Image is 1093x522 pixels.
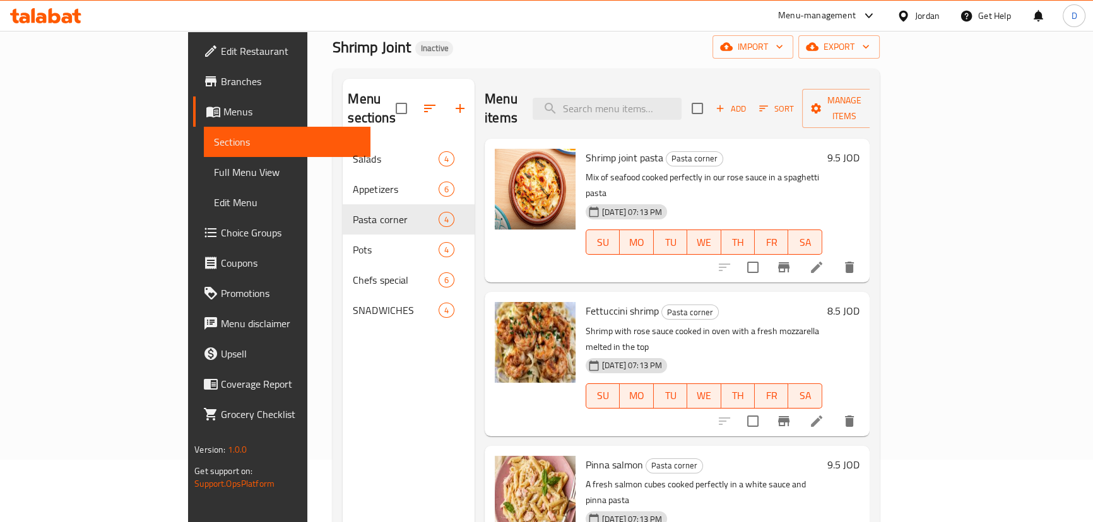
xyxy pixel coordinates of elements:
[353,242,438,257] span: Pots
[687,229,721,255] button: WE
[415,43,453,54] span: Inactive
[802,89,887,128] button: Manage items
[586,323,822,355] p: Shrimp with rose sauce cooked in oven with a fresh mozzarella melted in the top
[620,229,653,255] button: MO
[194,441,225,458] span: Version:
[666,151,723,166] div: Pasta corner
[415,41,453,56] div: Inactive
[788,383,822,409] button: SA
[353,303,438,318] span: SNADWICHES
[343,295,475,325] div: SNADWICHES4
[793,386,817,405] span: SA
[193,96,370,127] a: Menus
[586,455,643,474] span: Pinna salmon
[586,383,620,409] button: SU
[353,212,438,227] span: Pasta corner
[808,39,870,55] span: export
[740,254,766,281] span: Select to update
[591,233,615,252] span: SU
[586,170,822,201] p: Mix of seafood cooked perfectly in our rose sauce in a spaghetti pasta
[348,90,395,127] h2: Menu sections
[221,286,360,301] span: Promotions
[721,383,755,409] button: TH
[666,151,723,166] span: Pasta corner
[439,153,454,165] span: 4
[714,101,748,116] span: Add
[193,248,370,278] a: Coupons
[214,195,360,210] span: Edit Menu
[221,346,360,361] span: Upsell
[793,233,817,252] span: SA
[834,406,865,436] button: delete
[586,301,659,320] span: Fettuccini shrimp
[333,33,410,61] span: Shrimp Joint
[620,383,653,409] button: MO
[723,39,783,55] span: import
[221,74,360,89] span: Branches
[597,359,667,371] span: [DATE] 07:13 PM
[586,477,822,508] p: A fresh salmon cubes cooked perfectly in a white sauce and pinna pasta
[495,302,576,383] img: Fettuccini shrimp
[439,182,454,197] div: items
[193,217,370,248] a: Choice Groups
[353,272,438,287] span: Chefs special
[193,278,370,308] a: Promotions
[751,99,802,119] span: Sort items
[597,206,667,218] span: [DATE] 07:13 PM
[692,386,716,405] span: WE
[193,399,370,429] a: Grocery Checklist
[755,229,788,255] button: FR
[661,304,719,320] div: Pasta corner
[915,9,940,23] div: Jordan
[812,93,877,124] span: Manage items
[726,233,750,252] span: TH
[778,8,856,23] div: Menu-management
[662,305,718,320] span: Pasta corner
[712,35,793,59] button: import
[625,233,648,252] span: MO
[214,134,360,149] span: Sections
[726,386,750,405] span: TH
[586,148,663,167] span: Shrimp joint pasta
[353,151,438,166] span: Salads
[755,383,788,409] button: FR
[353,182,438,197] span: Appetizers
[711,99,751,119] span: Add item
[221,43,360,59] span: Edit Restaurant
[756,99,797,119] button: Sort
[204,127,370,157] a: Sections
[388,95,415,122] span: Select all sections
[193,36,370,66] a: Edit Restaurant
[788,229,822,255] button: SA
[194,475,275,492] a: Support.OpsPlatform
[193,308,370,339] a: Menu disclaimer
[760,233,783,252] span: FR
[809,414,824,429] a: Edit menu item
[625,386,648,405] span: MO
[193,369,370,399] a: Coverage Report
[439,183,454,195] span: 6
[654,383,687,409] button: TU
[659,233,682,252] span: TU
[495,149,576,229] img: Shrimp joint pasta
[193,66,370,96] a: Branches
[415,93,445,124] span: Sort sections
[533,98,682,120] input: search
[485,90,517,127] h2: Menu items
[439,304,454,316] span: 4
[193,339,370,369] a: Upsell
[221,225,360,240] span: Choice Groups
[221,255,360,270] span: Coupons
[223,104,360,119] span: Menus
[1071,9,1077,23] span: D
[221,316,360,331] span: Menu disclaimer
[586,229,620,255] button: SU
[221,407,360,422] span: Grocery Checklist
[827,456,860,473] h6: 9.5 JOD
[439,214,454,226] span: 4
[687,383,721,409] button: WE
[769,406,799,436] button: Branch-specific-item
